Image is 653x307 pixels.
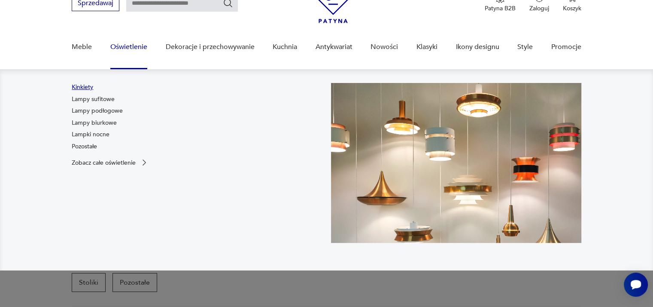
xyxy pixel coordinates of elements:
a: Oświetlenie [110,31,147,64]
a: Nowości [371,31,398,64]
p: Patyna B2B [485,4,516,12]
a: Lampy sufitowe [72,95,115,104]
p: Koszyk [563,4,581,12]
a: Ikony designu [456,31,499,64]
a: Style [517,31,533,64]
a: Lampy biurkowe [72,119,117,127]
a: Lampy podłogowe [72,107,123,115]
a: Promocje [551,31,581,64]
a: Antykwariat [316,31,352,64]
a: Klasyki [416,31,437,64]
a: Kuchnia [273,31,297,64]
a: Meble [72,31,92,64]
p: Zaloguj [529,4,549,12]
iframe: Smartsupp widget button [624,273,648,297]
a: Sprzedawaj [72,1,119,7]
a: Lampki nocne [72,130,109,139]
a: Kinkiety [72,83,93,92]
img: a9d990cd2508053be832d7f2d4ba3cb1.jpg [331,83,581,243]
a: Pozostałe [72,142,97,151]
a: Zobacz całe oświetlenie [72,158,149,167]
a: Dekoracje i przechowywanie [165,31,254,64]
p: Zobacz całe oświetlenie [72,160,136,166]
